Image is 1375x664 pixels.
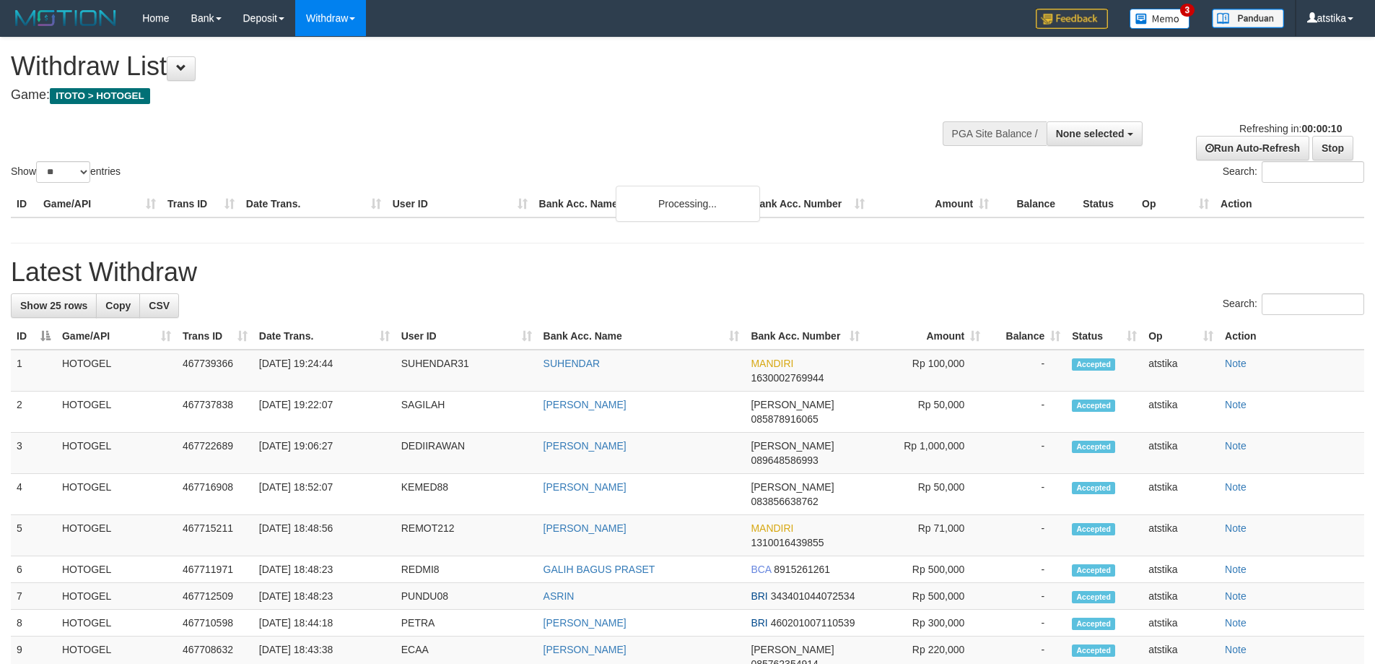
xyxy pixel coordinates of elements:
[751,590,767,602] span: BRI
[1225,644,1247,655] a: Note
[544,564,655,575] a: GALIH BAGUS PRASET
[865,556,986,583] td: Rp 500,000
[1072,441,1115,453] span: Accepted
[11,350,56,392] td: 1
[1072,400,1115,412] span: Accepted
[1225,590,1247,602] a: Note
[544,481,627,493] a: [PERSON_NAME]
[396,556,538,583] td: REDMI8
[11,161,121,183] label: Show entries
[396,392,538,433] td: SAGILAH
[771,617,855,629] span: Copy 460201007110539 to clipboard
[11,52,902,81] h1: Withdraw List
[56,515,177,556] td: HOTOGEL
[56,350,177,392] td: HOTOGEL
[943,121,1047,146] div: PGA Site Balance /
[11,191,38,217] th: ID
[1066,323,1143,350] th: Status: activate to sort column ascending
[396,474,538,515] td: KEMED88
[11,433,56,474] td: 3
[396,515,538,556] td: REMOT212
[865,392,986,433] td: Rp 50,000
[1180,4,1195,17] span: 3
[253,515,396,556] td: [DATE] 18:48:56
[1143,583,1219,610] td: atstika
[11,474,56,515] td: 4
[162,191,240,217] th: Trans ID
[177,392,253,433] td: 467737838
[1239,123,1342,134] span: Refreshing in:
[177,323,253,350] th: Trans ID: activate to sort column ascending
[36,161,90,183] select: Showentries
[865,433,986,474] td: Rp 1,000,000
[177,350,253,392] td: 467739366
[751,537,824,548] span: Copy 1310016439855 to clipboard
[1036,9,1108,29] img: Feedback.jpg
[544,358,601,369] a: SUHENDAR
[177,433,253,474] td: 467722689
[253,433,396,474] td: [DATE] 19:06:27
[396,610,538,637] td: PETRA
[56,610,177,637] td: HOTOGEL
[751,644,834,655] span: [PERSON_NAME]
[870,191,995,217] th: Amount
[1225,399,1247,410] a: Note
[105,300,131,311] span: Copy
[56,433,177,474] td: HOTOGEL
[139,293,179,318] a: CSV
[1072,358,1115,371] span: Accepted
[1143,392,1219,433] td: atstika
[149,300,170,311] span: CSV
[253,392,396,433] td: [DATE] 19:22:07
[865,323,986,350] th: Amount: activate to sort column ascending
[1143,556,1219,583] td: atstika
[751,454,818,466] span: Copy 089648586993 to clipboard
[11,293,97,318] a: Show 25 rows
[253,350,396,392] td: [DATE] 19:24:44
[96,293,140,318] a: Copy
[751,564,771,575] span: BCA
[253,323,396,350] th: Date Trans.: activate to sort column ascending
[1262,293,1364,315] input: Search:
[56,583,177,610] td: HOTOGEL
[11,610,56,637] td: 8
[1056,128,1125,139] span: None selected
[986,350,1066,392] td: -
[1072,564,1115,577] span: Accepted
[1077,191,1136,217] th: Status
[253,583,396,610] td: [DATE] 18:48:23
[751,413,818,425] span: Copy 085878916065 to clipboard
[396,433,538,474] td: DEDIIRAWAN
[751,522,793,534] span: MANDIRI
[1225,617,1247,629] a: Note
[11,556,56,583] td: 6
[1225,358,1247,369] a: Note
[544,590,575,602] a: ASRIN
[746,191,870,217] th: Bank Acc. Number
[751,481,834,493] span: [PERSON_NAME]
[751,358,793,369] span: MANDIRI
[865,610,986,637] td: Rp 300,000
[56,392,177,433] td: HOTOGEL
[1072,591,1115,603] span: Accepted
[1219,323,1364,350] th: Action
[771,590,855,602] span: Copy 343401044072534 to clipboard
[745,323,865,350] th: Bank Acc. Number: activate to sort column ascending
[177,583,253,610] td: 467712509
[1262,161,1364,183] input: Search:
[1130,9,1190,29] img: Button%20Memo.svg
[253,556,396,583] td: [DATE] 18:48:23
[865,350,986,392] td: Rp 100,000
[986,556,1066,583] td: -
[396,583,538,610] td: PUNDU08
[544,617,627,629] a: [PERSON_NAME]
[986,515,1066,556] td: -
[1225,481,1247,493] a: Note
[986,474,1066,515] td: -
[1143,474,1219,515] td: atstika
[865,583,986,610] td: Rp 500,000
[387,191,533,217] th: User ID
[177,515,253,556] td: 467715211
[544,399,627,410] a: [PERSON_NAME]
[1225,522,1247,534] a: Note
